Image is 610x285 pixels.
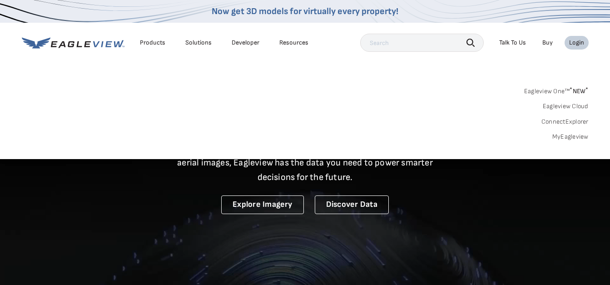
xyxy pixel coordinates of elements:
[279,39,308,47] div: Resources
[212,6,398,17] a: Now get 3D models for virtually every property!
[569,39,584,47] div: Login
[499,39,526,47] div: Talk To Us
[542,39,553,47] a: Buy
[315,195,389,214] a: Discover Data
[570,87,588,95] span: NEW
[166,141,444,185] p: A new era starts here. Built on more than 3.5 billion high-resolution aerial images, Eagleview ha...
[232,39,259,47] a: Developer
[541,118,589,126] a: ConnectExplorer
[221,195,304,214] a: Explore Imagery
[185,39,212,47] div: Solutions
[552,133,589,141] a: MyEagleview
[360,34,484,52] input: Search
[524,85,589,95] a: Eagleview One™*NEW*
[543,102,589,110] a: Eagleview Cloud
[140,39,165,47] div: Products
